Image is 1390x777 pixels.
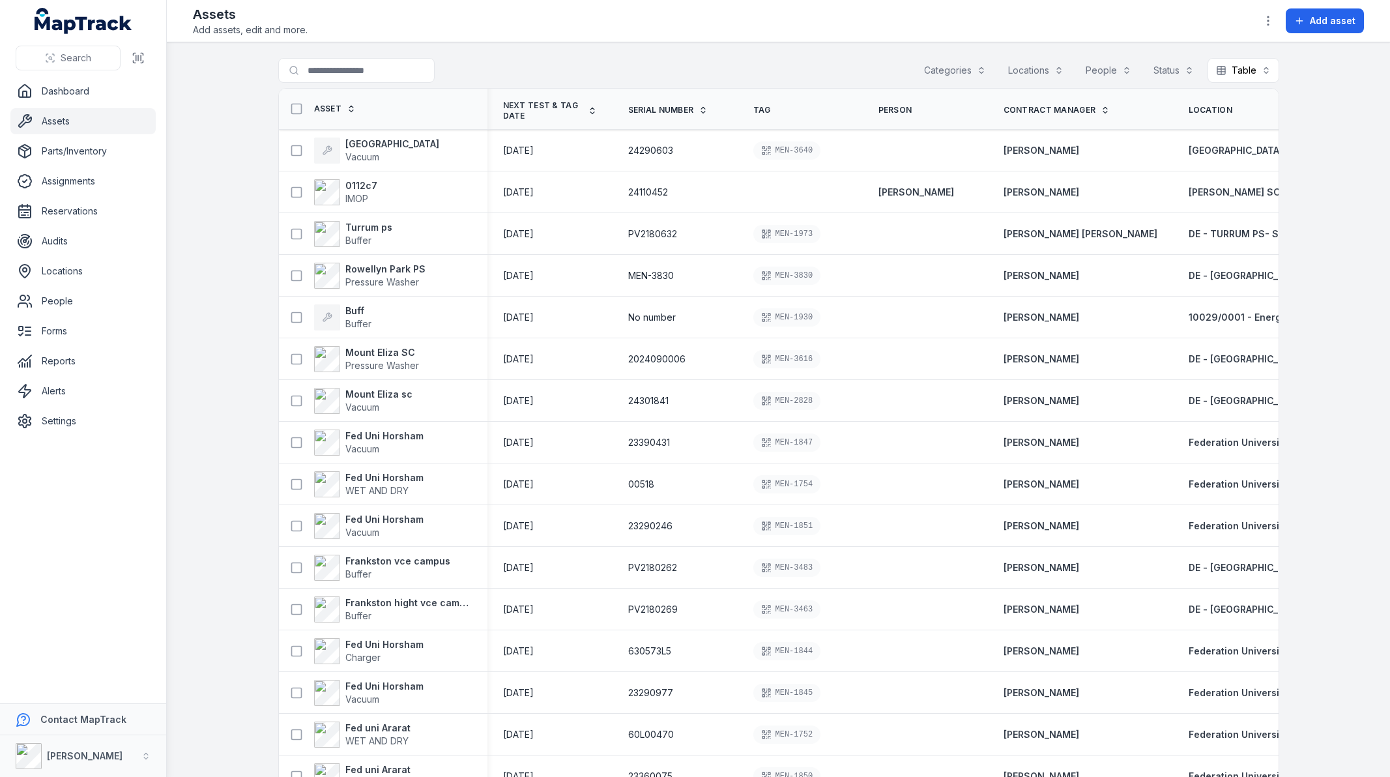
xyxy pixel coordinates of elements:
[314,104,342,114] span: Asset
[314,471,424,497] a: Fed Uni HorshamWET AND DRY
[1000,58,1072,83] button: Locations
[1310,14,1355,27] span: Add asset
[1004,645,1079,658] a: [PERSON_NAME]
[314,263,426,289] a: Rowellyn Park PSPressure Washer
[753,225,821,243] div: MEN-1973
[753,308,821,327] div: MEN-1930
[503,186,534,198] span: [DATE]
[628,144,673,157] span: 24290603
[753,684,821,702] div: MEN-1845
[314,513,424,539] a: Fed Uni HorshamVacuum
[1004,353,1079,366] strong: [PERSON_NAME]
[10,288,156,314] a: People
[503,436,534,449] time: 3/11/2026, 12:00:00 AM
[345,471,424,484] strong: Fed Uni Horsham
[1004,105,1110,115] a: Contract Manager
[10,138,156,164] a: Parts/Inventory
[345,318,371,329] span: Buffer
[753,267,821,285] div: MEN-3830
[503,686,534,699] time: 3/11/2026, 12:00:00 AM
[314,138,439,164] a: [GEOGRAPHIC_DATA]Vacuum
[345,402,379,413] span: Vacuum
[753,350,821,368] div: MEN-3616
[10,198,156,224] a: Reservations
[878,105,912,115] span: Person
[503,145,534,156] span: [DATE]
[503,603,534,616] time: 3/11/2026, 12:00:00 AM
[1004,603,1079,616] a: [PERSON_NAME]
[10,168,156,194] a: Assignments
[345,388,413,401] strong: Mount Eliza sc
[345,430,424,443] strong: Fed Uni Horsham
[1004,478,1079,491] strong: [PERSON_NAME]
[16,46,121,70] button: Search
[1004,269,1079,282] strong: [PERSON_NAME]
[503,269,534,282] time: 3/12/2026, 12:00:00 AM
[47,750,123,761] strong: [PERSON_NAME]
[503,645,534,658] time: 3/11/2026, 12:00:00 AM
[314,346,419,372] a: Mount Eliza SCPressure Washer
[1004,186,1079,199] a: [PERSON_NAME]
[503,100,597,121] a: Next test & tag date
[628,269,674,282] span: MEN-3830
[628,686,673,699] span: 23290977
[753,642,821,660] div: MEN-1844
[1189,144,1282,157] a: [GEOGRAPHIC_DATA]
[1145,58,1202,83] button: Status
[503,312,534,323] span: [DATE]
[345,443,379,454] span: Vacuum
[503,353,534,366] time: 3/11/2026, 12:00:00 AM
[345,735,409,746] span: WET AND DRY
[40,714,126,725] strong: Contact MapTrack
[628,603,678,616] span: PV2180269
[503,227,534,241] time: 3/16/2026, 12:00:00 AM
[10,408,156,434] a: Settings
[628,353,686,366] span: 2024090006
[503,520,534,533] time: 3/11/2026, 12:00:00 AM
[503,144,534,157] time: 3/17/2026, 12:00:00 AM
[628,561,677,574] span: PV2180262
[628,311,676,324] span: No number
[1004,105,1096,115] span: Contract Manager
[503,478,534,491] time: 3/11/2026, 12:00:00 AM
[1004,561,1079,574] a: [PERSON_NAME]
[753,433,821,452] div: MEN-1847
[314,555,450,581] a: Frankston vce campusBuffer
[314,179,377,205] a: 0112c7IMOP
[10,318,156,344] a: Forms
[628,645,671,658] span: 630573L5
[1004,394,1079,407] a: [PERSON_NAME]
[503,395,534,406] span: [DATE]
[35,8,132,34] a: MapTrack
[503,394,534,407] time: 3/11/2026, 12:00:00 AM
[345,527,379,538] span: Vacuum
[1189,228,1354,239] span: DE - TURRUM PS- Southern - 89415
[878,186,954,199] a: [PERSON_NAME]
[314,221,392,247] a: Turrum psBuffer
[10,78,156,104] a: Dashboard
[345,235,371,246] span: Buffer
[1208,58,1279,83] button: Table
[345,485,409,496] span: WET AND DRY
[503,645,534,656] span: [DATE]
[753,141,821,160] div: MEN-3640
[1004,311,1079,324] a: [PERSON_NAME]
[503,729,534,740] span: [DATE]
[1004,144,1079,157] a: [PERSON_NAME]
[345,555,450,568] strong: Frankston vce campus
[314,304,371,330] a: BuffBuffer
[61,51,91,65] span: Search
[345,722,411,735] strong: Fed uni Ararat
[503,604,534,615] span: [DATE]
[314,638,424,664] a: Fed Uni HorshamCharger
[1004,520,1079,533] a: [PERSON_NAME]
[193,23,308,37] span: Add assets, edit and more.
[10,108,156,134] a: Assets
[503,561,534,574] time: 3/11/2026, 12:00:00 AM
[345,304,371,317] strong: Buff
[314,104,356,114] a: Asset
